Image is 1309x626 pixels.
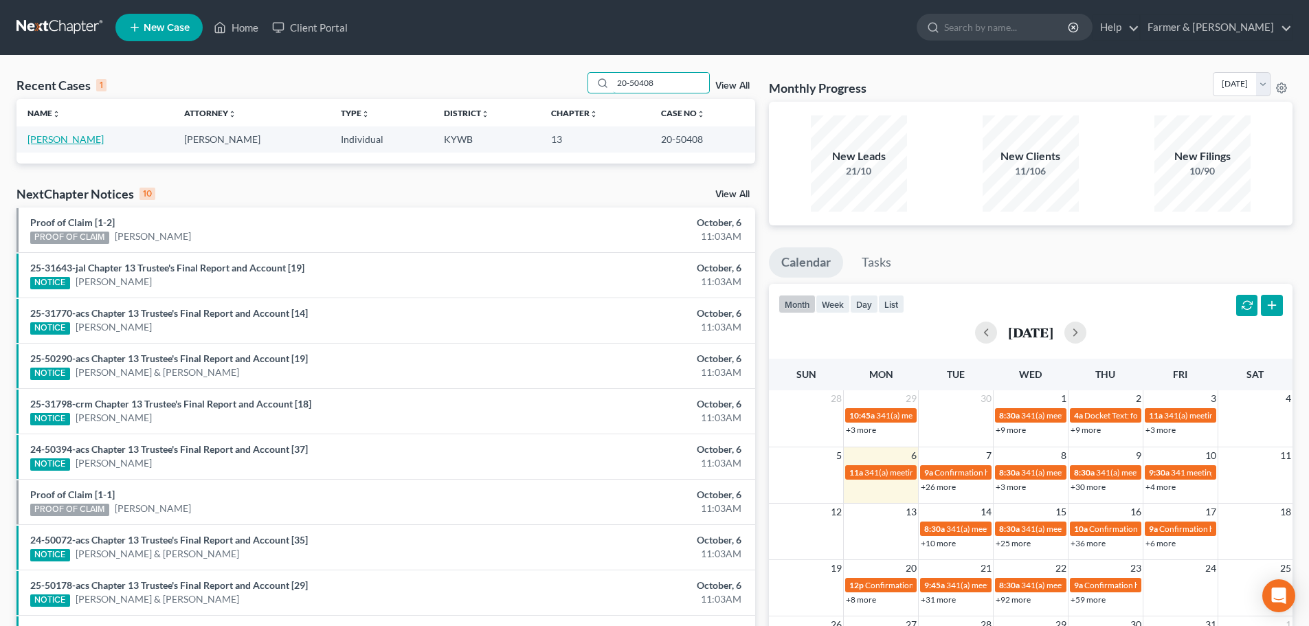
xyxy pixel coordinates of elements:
a: Home [207,15,265,40]
td: 13 [540,126,649,152]
a: Client Portal [265,15,355,40]
a: Districtunfold_more [444,108,489,118]
h3: Monthly Progress [769,80,866,96]
div: October, 6 [513,579,741,592]
i: unfold_more [361,110,370,118]
button: week [816,295,850,313]
a: +30 more [1071,482,1106,492]
span: 13 [904,504,918,520]
a: +4 more [1145,482,1176,492]
i: unfold_more [228,110,236,118]
div: October, 6 [513,397,741,411]
a: View All [715,190,750,199]
a: [PERSON_NAME] [76,275,152,289]
a: +3 more [1145,425,1176,435]
h2: [DATE] [1008,325,1053,339]
span: 9 [1134,447,1143,464]
div: October, 6 [513,533,741,547]
input: Search by name... [944,14,1070,40]
i: unfold_more [697,110,705,118]
span: 341(a) meeting for [PERSON_NAME] [946,580,1079,590]
a: Nameunfold_more [27,108,60,118]
span: Fri [1173,368,1187,380]
div: 11:03AM [513,230,741,243]
span: 17 [1204,504,1218,520]
span: 11a [849,467,863,478]
div: October, 6 [513,352,741,366]
div: 21/10 [811,164,907,178]
a: +92 more [996,594,1031,605]
div: 11:03AM [513,592,741,606]
span: 30 [979,390,993,407]
a: [PERSON_NAME] [115,230,191,243]
span: 16 [1129,504,1143,520]
a: 24-50394-acs Chapter 13 Trustee's Final Report and Account [37] [30,443,308,455]
a: [PERSON_NAME] & [PERSON_NAME] [76,366,239,379]
div: NOTICE [30,277,70,289]
div: 10 [139,188,155,200]
a: Typeunfold_more [341,108,370,118]
a: +9 more [1071,425,1101,435]
span: 10:45a [849,410,875,421]
input: Search by name... [613,73,709,93]
div: NOTICE [30,413,70,425]
span: 341(a) meeting for [PERSON_NAME] [876,410,1009,421]
span: 10a [1074,524,1088,534]
a: [PERSON_NAME] & [PERSON_NAME] [76,592,239,606]
a: +36 more [1071,538,1106,548]
span: Confirmation hearing for [PERSON_NAME] & [PERSON_NAME] [935,467,1163,478]
span: 1 [1060,390,1068,407]
a: [PERSON_NAME] [76,456,152,470]
a: +10 more [921,538,956,548]
span: 6 [910,447,918,464]
span: 8:30a [999,524,1020,534]
div: 11:03AM [513,275,741,289]
div: NOTICE [30,594,70,607]
div: NOTICE [30,458,70,471]
span: 9:45a [924,580,945,590]
span: 7 [985,447,993,464]
span: 11 [1279,447,1293,464]
span: Mon [869,368,893,380]
a: [PERSON_NAME] [76,411,152,425]
span: 341(a) meeting for [PERSON_NAME] [1021,410,1154,421]
div: New Filings [1154,148,1251,164]
a: [PERSON_NAME] [115,502,191,515]
a: [PERSON_NAME] [27,133,104,145]
span: 5 [835,447,843,464]
a: Calendar [769,247,843,278]
span: 21 [979,560,993,577]
div: October, 6 [513,261,741,275]
div: NOTICE [30,549,70,561]
a: [PERSON_NAME] & [PERSON_NAME] [76,547,239,561]
a: +8 more [846,594,876,605]
span: Docket Text: for [PERSON_NAME] [1084,410,1207,421]
div: 11:03AM [513,366,741,379]
span: 341 meeting for [PERSON_NAME] [1171,467,1294,478]
span: Thu [1095,368,1115,380]
td: [PERSON_NAME] [173,126,330,152]
span: New Case [144,23,190,33]
span: 28 [829,390,843,407]
span: 12 [829,504,843,520]
a: Tasks [849,247,904,278]
i: unfold_more [590,110,598,118]
span: 11a [1149,410,1163,421]
span: 2 [1134,390,1143,407]
div: NOTICE [30,368,70,380]
div: 11:03AM [513,411,741,425]
span: 3 [1209,390,1218,407]
a: +3 more [846,425,876,435]
a: +9 more [996,425,1026,435]
a: 25-50178-acs Chapter 13 Trustee's Final Report and Account [29] [30,579,308,591]
span: 8:30a [1074,467,1095,478]
span: 18 [1279,504,1293,520]
div: PROOF OF CLAIM [30,504,109,516]
td: Individual [330,126,433,152]
span: 9a [1149,524,1158,534]
a: +25 more [996,538,1031,548]
span: 341(a) meeting for [PERSON_NAME] & [PERSON_NAME] [1096,467,1301,478]
div: NextChapter Notices [16,186,155,202]
a: Chapterunfold_more [551,108,598,118]
a: 25-31798-crm Chapter 13 Trustee's Final Report and Account [18] [30,398,311,410]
